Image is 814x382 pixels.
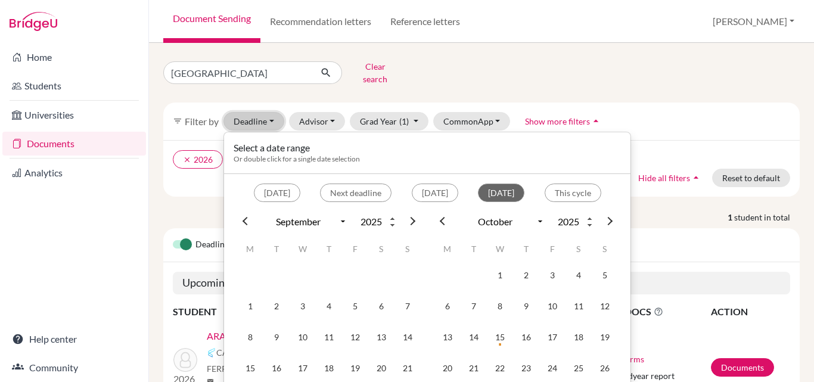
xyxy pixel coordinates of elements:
span: School midyear report [592,369,675,382]
td: 6 [368,293,394,319]
td: 4 [316,293,342,319]
td: 17 [539,324,566,350]
button: [DATE] [254,184,300,202]
td: 1 [237,293,263,319]
button: Advisor [289,112,346,131]
th: T [263,236,290,262]
td: 7 [461,293,487,319]
span: student in total [734,211,800,223]
td: 19 [342,355,368,381]
td: 15 [487,324,513,350]
td: 2 [263,293,290,319]
span: FERPA [207,362,265,375]
td: 12 [592,293,618,319]
th: T [513,236,539,262]
button: CommonApp [433,112,511,131]
th: T [461,236,487,262]
td: 25 [566,355,592,381]
td: 12 [342,324,368,350]
h5: Upcoming deadline [173,272,790,294]
span: Filter by [185,116,219,127]
th: T [316,236,342,262]
td: 3 [290,293,316,319]
a: Community [2,356,146,380]
button: This cycle [545,184,601,202]
td: 8 [237,324,263,350]
td: 9 [513,293,539,319]
strong: 1 [728,211,734,223]
td: 16 [513,324,539,350]
span: CAID 44454695 [216,346,277,359]
td: 4 [566,262,592,288]
td: 2 [513,262,539,288]
td: 10 [539,293,566,319]
td: 10 [290,324,316,350]
th: W [290,236,316,262]
td: 3 [539,262,566,288]
a: Students [2,74,146,98]
span: (1) [399,116,409,126]
span: PENDING DOCS [580,305,710,319]
button: Clear search [342,57,408,88]
a: Universities [2,103,146,127]
button: Grad Year(1) [350,112,428,131]
td: 21 [394,355,421,381]
td: 7 [394,293,421,319]
button: [PERSON_NAME] [707,10,800,33]
th: S [566,236,592,262]
img: Common App logo [207,348,216,358]
td: 9 [263,324,290,350]
button: [DATE] [478,184,524,202]
i: filter_list [173,116,182,126]
td: 13 [434,324,461,350]
th: S [368,236,394,262]
input: Find student by name... [163,61,311,84]
img: Bridge-U [10,12,57,31]
th: STUDENT [173,304,359,319]
button: [DATE] [412,184,458,202]
th: S [394,236,421,262]
button: Deadline [223,112,284,131]
span: Show more filters [525,116,590,126]
th: ACTION [710,304,790,319]
td: 24 [539,355,566,381]
td: 19 [592,324,618,350]
button: Reset to default [712,169,790,187]
i: clear [183,156,191,164]
th: S [592,236,618,262]
th: F [342,236,368,262]
th: M [434,236,461,262]
a: Analytics [2,161,146,185]
h6: Select a date range [234,142,360,153]
a: Help center [2,327,146,351]
td: 11 [566,293,592,319]
th: W [487,236,513,262]
span: Hide all filters [638,173,690,183]
td: 5 [342,293,368,319]
td: 14 [394,324,421,350]
td: 20 [434,355,461,381]
td: 20 [368,355,394,381]
td: 5 [592,262,618,288]
td: 14 [461,324,487,350]
button: Next deadline [320,184,392,202]
td: 1 [487,262,513,288]
td: 23 [513,355,539,381]
span: Or double click for a single date selection [234,154,360,163]
td: 13 [368,324,394,350]
a: Documents [2,132,146,156]
td: 18 [566,324,592,350]
img: ARABIA CABAL, ALEJANDRO [173,348,197,372]
td: 22 [487,355,513,381]
a: ARABIA [PERSON_NAME] [207,329,318,343]
button: clear2026 [173,150,223,169]
td: 17 [290,355,316,381]
i: arrow_drop_up [690,172,702,184]
td: 21 [461,355,487,381]
button: Hide all filtersarrow_drop_up [628,169,712,187]
th: M [237,236,263,262]
td: 15 [237,355,263,381]
td: 11 [316,324,342,350]
td: 8 [487,293,513,319]
span: Deadline view is on [195,238,267,252]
